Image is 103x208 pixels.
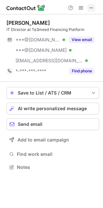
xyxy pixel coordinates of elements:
span: Add to email campaign [17,137,69,142]
span: AI write personalized message [18,106,87,111]
span: Send email [18,122,42,127]
button: AI write personalized message [6,103,99,114]
button: Notes [6,163,99,172]
span: Notes [17,164,97,170]
button: Reveal Button [69,68,95,74]
span: ***@[DOMAIN_NAME] [16,37,60,43]
img: ContactOut v5.3.10 [6,4,45,12]
button: save-profile-one-click [6,87,99,99]
div: Save to List / ATS / CRM [18,90,88,96]
span: ***@[DOMAIN_NAME] [16,47,67,53]
span: [EMAIL_ADDRESS][DOMAIN_NAME] [16,58,83,64]
div: IT Director at Ta3meed Financing Platform [6,27,99,33]
span: Find work email [17,151,97,157]
button: Find work email [6,150,99,159]
button: Send email [6,118,99,130]
button: Reveal Button [69,37,95,43]
div: [PERSON_NAME] [6,20,50,26]
button: Add to email campaign [6,134,99,146]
